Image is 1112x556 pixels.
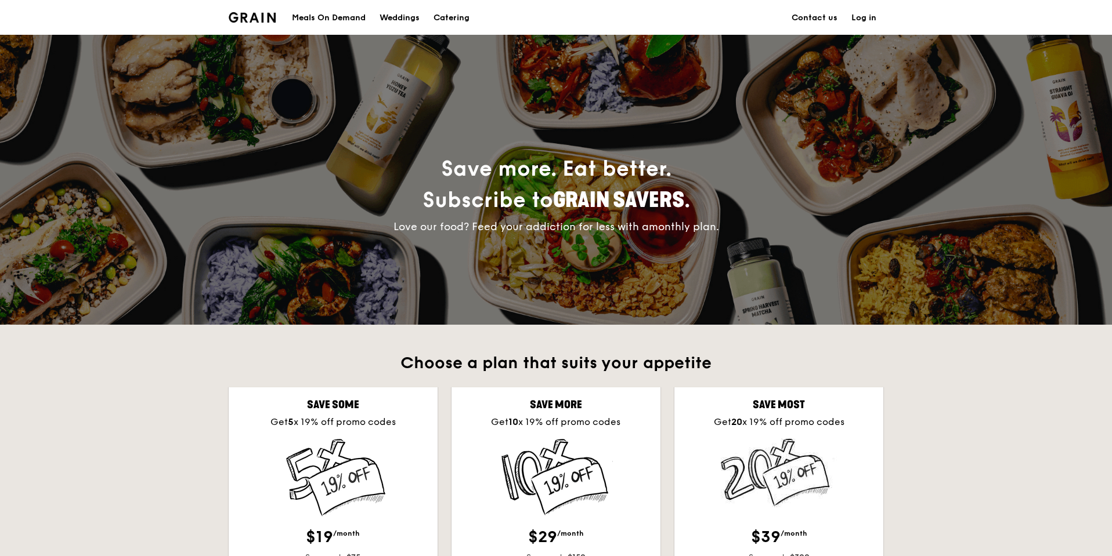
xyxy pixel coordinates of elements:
[461,397,651,413] div: Save more
[499,438,613,516] img: Save 10 Times
[731,416,742,427] strong: 20
[461,415,651,429] div: Get x 19% off promo codes
[238,397,428,413] div: Save some
[276,438,390,517] img: Save 5 times
[684,415,874,429] div: Get x 19% off promo codes
[393,220,719,233] span: Love our food? Feed your addiction for less with a
[684,397,874,413] div: Save most
[333,529,360,537] span: /month
[423,188,690,213] span: Subscribe to .
[288,416,294,427] strong: 5
[292,1,366,35] div: Meals On Demand
[557,529,584,537] span: /month
[400,353,712,373] span: Choose a plan that suits your appetite
[785,1,844,35] a: Contact us
[649,220,719,233] span: monthly plan.
[306,527,333,547] span: $19
[508,416,518,427] strong: 10
[553,188,684,213] span: Grain Savers
[373,1,427,35] a: Weddings
[229,12,276,23] img: Grain
[427,1,476,35] a: Catering
[238,415,428,429] div: Get x 19% off promo codes
[781,529,807,537] span: /month
[751,527,781,547] span: $39
[844,1,883,35] a: Log in
[721,438,837,507] img: Save 20 Times
[380,1,420,35] div: Weddings
[423,157,690,213] span: Save more. Eat better.
[528,527,557,547] span: $29
[434,1,470,35] div: Catering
